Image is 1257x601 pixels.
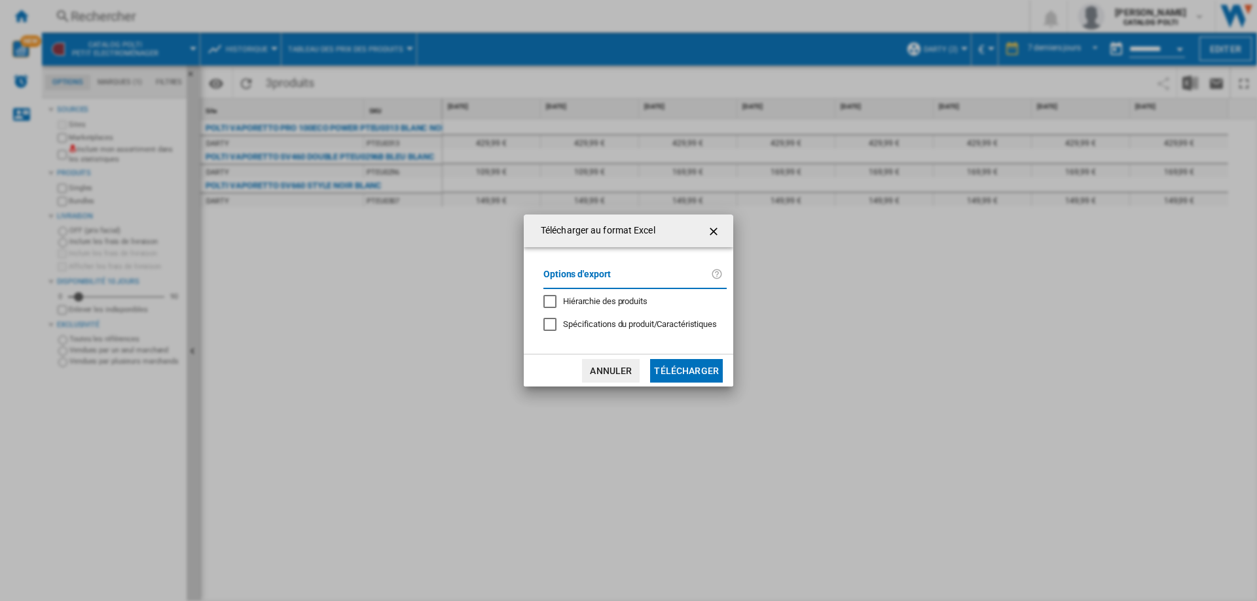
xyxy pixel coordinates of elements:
div: S'applique uniquement à la vision catégorie [563,318,717,330]
h4: Télécharger au format Excel [534,224,655,237]
label: Options d'export [543,267,711,291]
span: Spécifications du produit/Caractéristiques [563,319,717,329]
md-checkbox: Hiérarchie des produits [543,296,716,308]
ng-md-icon: getI18NText('BUTTONS.CLOSE_DIALOG') [707,224,723,239]
button: Annuler [582,359,640,383]
button: Télécharger [650,359,723,383]
button: getI18NText('BUTTONS.CLOSE_DIALOG') [702,218,728,244]
span: Hiérarchie des produits [563,296,647,306]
